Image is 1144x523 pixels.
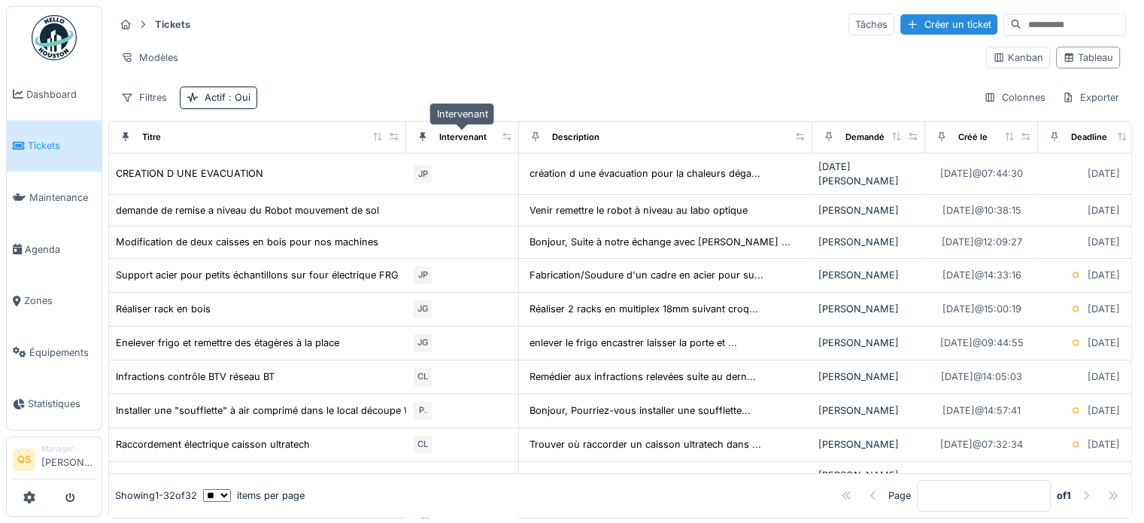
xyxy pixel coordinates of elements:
div: [DATE] [1088,403,1120,418]
div: Filtres [114,87,174,108]
a: Statistiques [7,379,102,430]
div: [PERSON_NAME] [818,203,919,217]
div: Créer un ticket [900,14,997,35]
div: Titre [142,131,161,144]
div: [DATE] @ 07:32:34 [940,437,1023,452]
div: CL [412,366,433,388]
a: Équipements [7,327,102,379]
span: Zones [24,293,96,308]
a: Maintenance [7,172,102,223]
div: Réaliser 2 racks en multiplex 18mm suivant croq... [530,302,758,316]
strong: Tickets [149,17,196,32]
div: enlever le frigo encastrer laisser la porte et ... [530,336,737,350]
div: Deadline [1071,131,1107,144]
div: [DATE] @ 14:05:03 [941,369,1022,384]
div: CREATION D UNE EVACUATION [116,166,263,181]
div: Bonjour, Pourriez-vous installer une soufflette... [530,403,751,418]
div: [PERSON_NAME] [818,369,919,384]
a: Agenda [7,223,102,275]
div: Actif [205,90,250,105]
div: Demandé par [845,131,900,144]
div: Kanban [993,50,1043,65]
div: items per page [203,489,305,503]
div: Réaliser rack en bois [116,302,211,316]
div: Créé le [958,131,988,144]
span: Maintenance [29,190,96,205]
div: [PERSON_NAME][DATE] [818,468,919,497]
div: [DATE] @ 09:44:55 [940,336,1024,350]
li: QS [13,449,35,471]
div: [DATE] [1088,437,1120,452]
div: [PERSON_NAME] [818,302,919,316]
div: [PERSON_NAME] [818,336,919,350]
div: Description [552,131,599,144]
div: Exporter [1055,87,1126,108]
div: [DATE] [1088,268,1120,282]
div: [PERSON_NAME] [818,437,919,452]
span: Tickets [28,138,96,153]
div: Tâches [848,14,894,35]
span: : Oui [226,92,250,103]
div: [DATE] @ 12:09:27 [942,235,1022,249]
div: [DATE] [1088,166,1120,181]
div: création d une évacuation pour la chaleurs déga... [530,166,760,181]
span: Agenda [25,242,96,257]
div: Support acier pour petits échantillons sur four électrique FRG [116,268,399,282]
div: Tableau [1063,50,1113,65]
div: Modification de deux caisses en bois pour nos machines [116,235,378,249]
div: Trouver où raccorder un caisson ultratech dans ... [530,437,761,452]
div: demande de remise a niveau du Robot mouvement de sol [116,203,379,217]
a: Dashboard [7,68,102,120]
div: [PERSON_NAME] [818,235,919,249]
div: [DATE] @ 07:44:30 [940,166,1023,181]
div: P. [412,400,433,421]
div: Modèles [114,47,185,68]
div: Bonjour, Suite à notre échange avec [PERSON_NAME] ... [530,235,790,249]
div: JG [412,299,433,320]
div: Intervenant [439,131,487,144]
div: [DATE] [1088,203,1120,217]
div: Remédier aux infractions relevées suite au dern... [530,369,756,384]
strong: of 1 [1057,489,1071,503]
div: Manager [41,443,96,455]
div: [PERSON_NAME] [818,403,919,418]
div: JG [412,333,433,354]
div: Enelever frigo et remettre des étagères à la place [116,336,339,350]
div: Showing 1 - 32 of 32 [115,489,197,503]
div: [DATE] @ 14:57:41 [942,403,1021,418]
img: Badge_color-CXgf-gQk.svg [32,15,77,60]
div: [DATE] @ 10:38:15 [942,203,1021,217]
div: Fabrication/Soudure d'un cadre en acier pour su... [530,268,763,282]
li: [PERSON_NAME] [41,443,96,476]
div: [PERSON_NAME] [818,268,919,282]
div: [DATE] [1088,302,1120,316]
div: [DATE] [1088,336,1120,350]
span: Statistiques [28,397,96,411]
div: Raccordement électrique caisson ultratech [116,437,310,452]
div: [DATE][PERSON_NAME] [818,160,919,188]
div: JP [412,265,433,286]
div: Intervenant [429,103,494,125]
div: CL [412,434,433,455]
span: Équipements [29,345,96,360]
div: Infractions contrôle BTV réseau BT [116,369,275,384]
div: [DATE] @ 15:00:19 [942,302,1021,316]
div: [DATE] @ 14:33:16 [942,268,1021,282]
div: Colonnes [977,87,1052,108]
div: [DATE] [1088,369,1120,384]
div: Venir remettre le robot à niveau au labo optique [530,203,748,217]
div: JP [412,163,433,184]
a: QS Manager[PERSON_NAME] [13,443,96,479]
div: Page [888,489,911,503]
div: Installer une "soufflette" à air comprimé dans le local découpe WET sous-sol [116,403,469,418]
span: Dashboard [26,87,96,102]
div: [DATE] [1088,235,1120,249]
a: Tickets [7,120,102,172]
a: Zones [7,275,102,327]
div: JG [412,472,433,493]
